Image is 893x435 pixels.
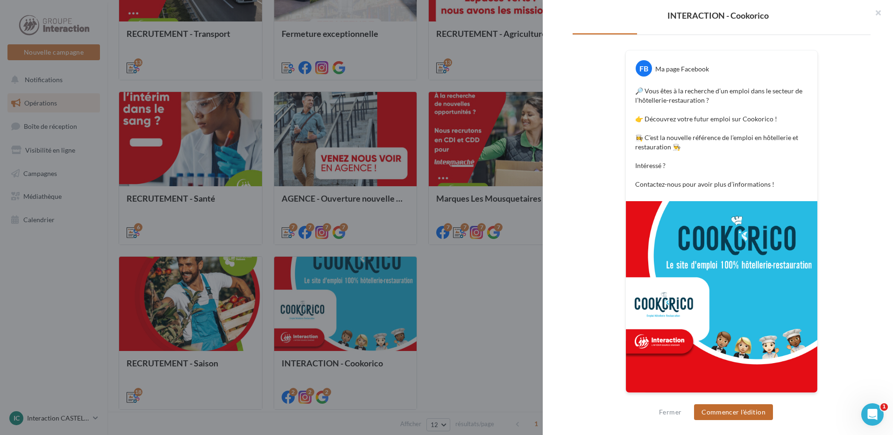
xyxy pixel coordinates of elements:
[655,407,685,418] button: Fermer
[880,403,888,411] span: 1
[861,403,884,426] iframe: Intercom live chat
[558,11,878,20] div: INTERACTION - Cookorico
[625,393,818,405] div: La prévisualisation est non-contractuelle
[636,60,652,77] div: FB
[694,404,773,420] button: Commencer l'édition
[635,86,808,189] p: 🔎 Vous êtes à la recherche d’un emploi dans le secteur de l’hôtellerie-restauration ? 👉 Découvrez...
[655,64,709,74] div: Ma page Facebook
